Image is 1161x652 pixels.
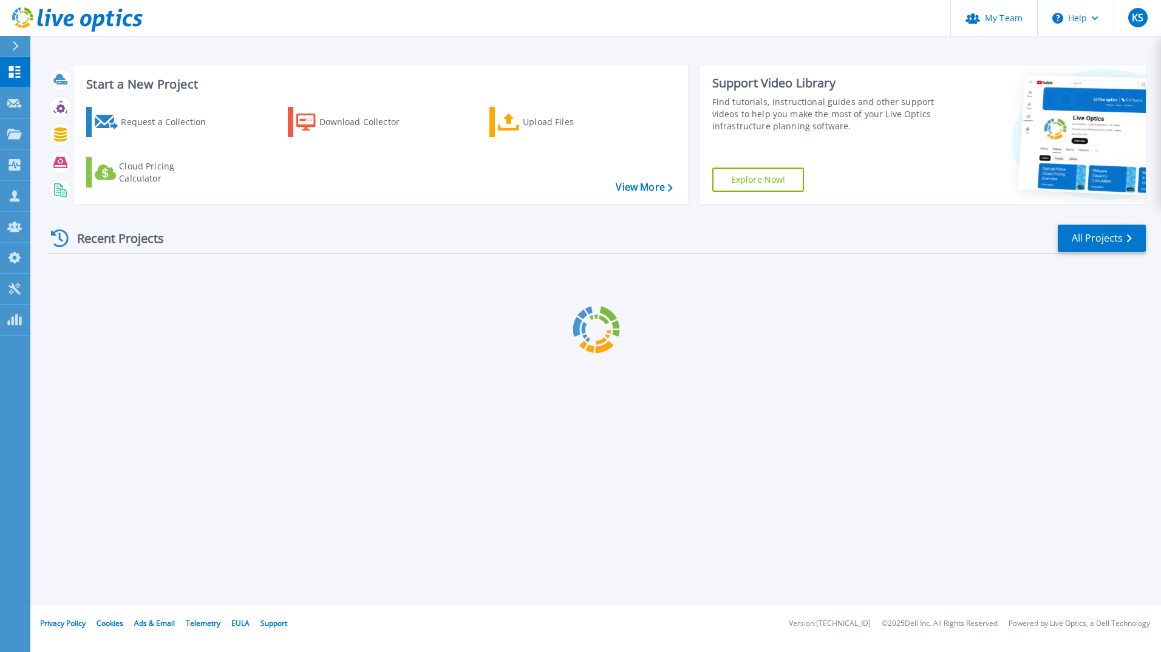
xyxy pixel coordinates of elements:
[86,78,672,91] h3: Start a New Project
[1132,13,1143,22] span: KS
[186,618,220,628] a: Telemetry
[119,160,216,185] div: Cloud Pricing Calculator
[260,618,287,628] a: Support
[86,107,222,137] a: Request a Collection
[97,618,123,628] a: Cookies
[86,157,222,188] a: Cloud Pricing Calculator
[1009,620,1150,628] li: Powered by Live Optics, a Dell Technology
[319,110,417,134] div: Download Collector
[40,618,86,628] a: Privacy Policy
[789,620,871,628] li: Version: [TECHNICAL_ID]
[1058,225,1146,252] a: All Projects
[288,107,423,137] a: Download Collector
[712,96,939,132] div: Find tutorials, instructional guides and other support videos to help you make the most of your L...
[712,168,805,192] a: Explore Now!
[121,110,218,134] div: Request a Collection
[47,223,180,253] div: Recent Projects
[134,618,175,628] a: Ads & Email
[882,620,998,628] li: © 2025 Dell Inc. All Rights Reserved
[712,75,939,91] div: Support Video Library
[523,110,620,134] div: Upload Files
[489,107,625,137] a: Upload Files
[231,618,250,628] a: EULA
[616,182,672,193] a: View More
